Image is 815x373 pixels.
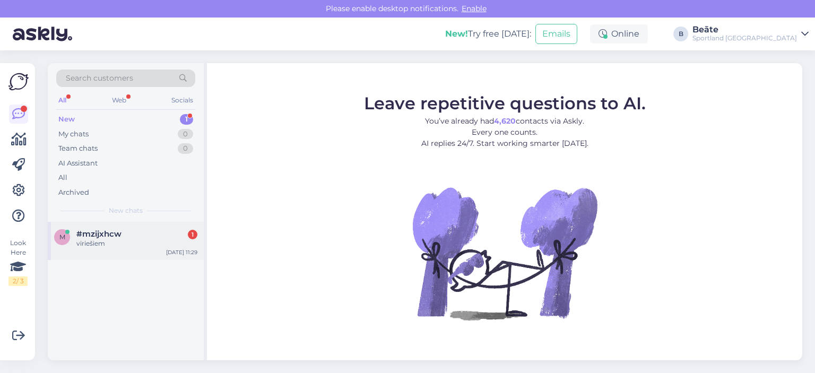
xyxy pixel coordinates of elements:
[458,4,490,13] span: Enable
[110,93,128,107] div: Web
[59,233,65,241] span: m
[66,73,133,84] span: Search customers
[673,27,688,41] div: B
[178,129,193,140] div: 0
[409,158,600,349] img: No Chat active
[445,29,468,39] b: New!
[76,229,122,239] span: #mzijxhcw
[494,116,516,126] b: 4,620
[364,93,646,114] span: Leave repetitive questions to AI.
[188,230,197,239] div: 1
[535,24,577,44] button: Emails
[692,25,797,34] div: Beāte
[58,158,98,169] div: AI Assistant
[58,129,89,140] div: My chats
[692,34,797,42] div: Sportland [GEOGRAPHIC_DATA]
[58,172,67,183] div: All
[364,116,646,149] p: You’ve already had contacts via Askly. Every one counts. AI replies 24/7. Start working smarter [...
[169,93,195,107] div: Socials
[166,248,197,256] div: [DATE] 11:29
[109,206,143,215] span: New chats
[8,238,28,286] div: Look Here
[590,24,648,44] div: Online
[178,143,193,154] div: 0
[692,25,809,42] a: BeāteSportland [GEOGRAPHIC_DATA]
[8,276,28,286] div: 2 / 3
[56,93,68,107] div: All
[8,72,29,92] img: Askly Logo
[58,187,89,198] div: Archived
[58,143,98,154] div: Team chats
[445,28,531,40] div: Try free [DATE]:
[58,114,75,125] div: New
[76,239,197,248] div: vīriešiem
[180,114,193,125] div: 1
